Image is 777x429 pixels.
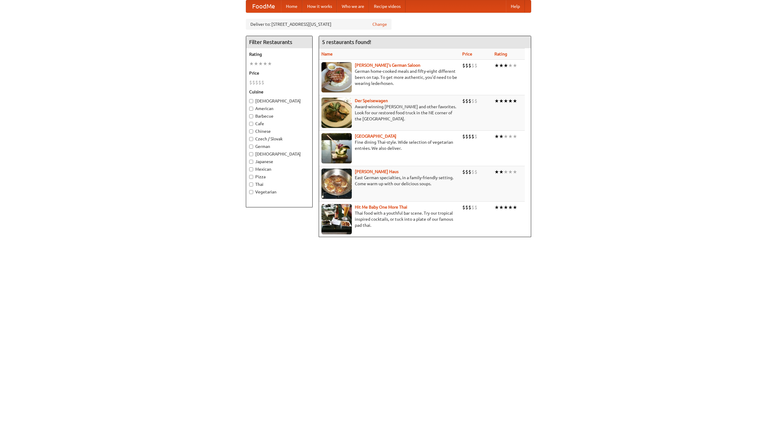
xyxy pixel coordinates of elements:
[468,98,471,104] li: $
[471,133,474,140] li: $
[499,98,504,104] li: ★
[246,36,312,48] h4: Filter Restaurants
[249,143,309,149] label: German
[508,62,513,69] li: ★
[337,0,369,12] a: Who we are
[249,113,309,119] label: Barbecue
[474,133,477,140] li: $
[355,134,396,139] a: [GEOGRAPHIC_DATA]
[321,210,457,228] p: Thai food with a youthful bar scene. Try our tropical inspired cocktails, or tuck into a plate of...
[471,62,474,69] li: $
[494,133,499,140] li: ★
[468,169,471,175] li: $
[321,139,457,151] p: Fine dining Thai-style. Wide selection of vegetarian entrées. We also deliver.
[281,0,302,12] a: Home
[249,190,253,194] input: Vegetarian
[471,204,474,211] li: $
[465,169,468,175] li: $
[465,62,468,69] li: $
[249,106,309,112] label: American
[249,107,253,111] input: American
[468,62,471,69] li: $
[249,114,253,118] input: Barbecue
[513,98,517,104] li: ★
[355,63,420,68] a: [PERSON_NAME]'s German Saloon
[249,174,309,180] label: Pizza
[494,204,499,211] li: ★
[249,160,253,164] input: Japanese
[504,62,508,69] li: ★
[513,169,517,175] li: ★
[321,98,352,128] img: speisewagen.jpg
[513,204,517,211] li: ★
[465,204,468,211] li: $
[254,60,258,67] li: ★
[249,89,309,95] h5: Cuisine
[302,0,337,12] a: How it works
[355,205,407,209] a: Hit Me Baby One More Thai
[499,169,504,175] li: ★
[322,39,371,45] ng-pluralize: 5 restaurants found!
[258,60,263,67] li: ★
[321,169,352,199] img: kohlhaus.jpg
[249,70,309,76] h5: Price
[499,133,504,140] li: ★
[462,52,472,56] a: Price
[468,204,471,211] li: $
[513,62,517,69] li: ★
[508,133,513,140] li: ★
[494,169,499,175] li: ★
[263,60,267,67] li: ★
[508,204,513,211] li: ★
[249,128,309,134] label: Chinese
[474,62,477,69] li: $
[249,129,253,133] input: Chinese
[513,133,517,140] li: ★
[508,98,513,104] li: ★
[321,133,352,163] img: satay.jpg
[249,121,309,127] label: Cafe
[474,169,477,175] li: $
[321,104,457,122] p: Award-winning [PERSON_NAME] and other favorites. Look for our restored food truck in the NE corne...
[249,79,252,86] li: $
[465,98,468,104] li: $
[321,62,352,92] img: esthers.jpg
[252,79,255,86] li: $
[321,52,333,56] a: Name
[249,145,253,149] input: German
[321,204,352,234] img: babythai.jpg
[369,0,405,12] a: Recipe videos
[504,204,508,211] li: ★
[471,98,474,104] li: $
[249,99,253,103] input: [DEMOGRAPHIC_DATA]
[355,169,399,174] a: [PERSON_NAME] Haus
[261,79,264,86] li: $
[249,189,309,195] label: Vegetarian
[249,51,309,57] h5: Rating
[249,98,309,104] label: [DEMOGRAPHIC_DATA]
[462,169,465,175] li: $
[499,62,504,69] li: ★
[249,175,253,179] input: Pizza
[355,98,388,103] a: Der Speisewagen
[494,98,499,104] li: ★
[249,136,309,142] label: Czech / Slovak
[249,152,253,156] input: [DEMOGRAPHIC_DATA]
[499,204,504,211] li: ★
[468,133,471,140] li: $
[249,122,253,126] input: Cafe
[462,98,465,104] li: $
[249,183,253,186] input: Thai
[474,204,477,211] li: $
[249,181,309,187] label: Thai
[249,137,253,141] input: Czech / Slovak
[255,79,258,86] li: $
[267,60,272,67] li: ★
[321,68,457,86] p: German home-cooked meals and fifty-eight different beers on tap. To get more authentic, you'd nee...
[506,0,525,12] a: Help
[508,169,513,175] li: ★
